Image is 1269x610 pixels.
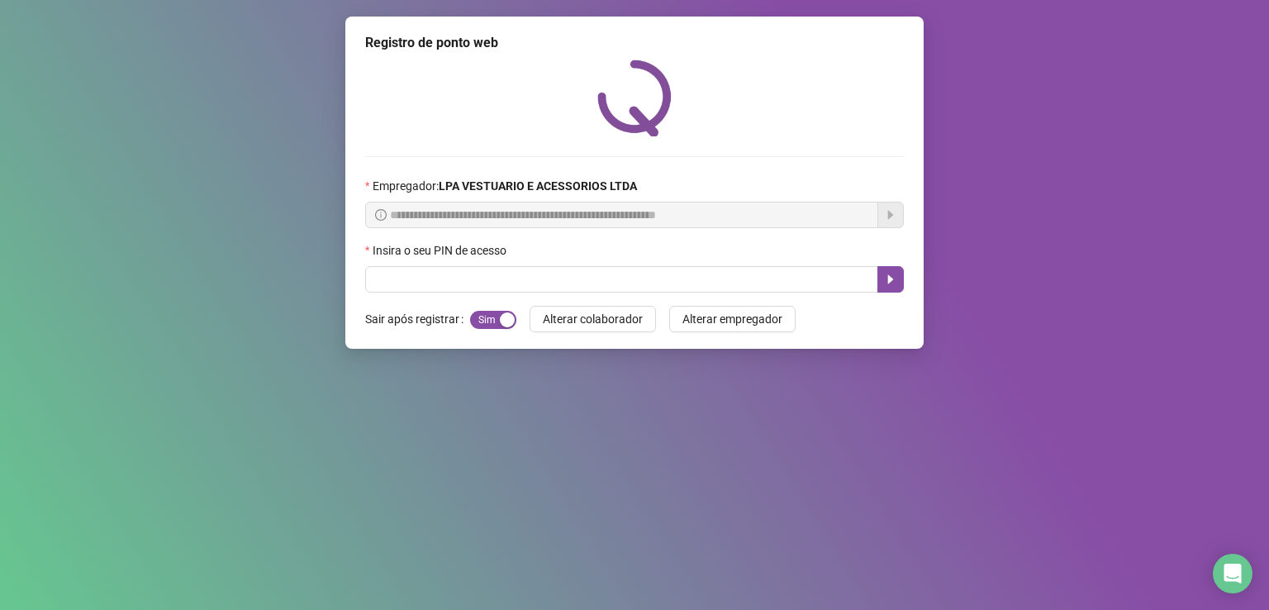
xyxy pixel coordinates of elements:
[365,306,470,332] label: Sair após registrar
[365,33,904,53] div: Registro de ponto web
[1213,554,1252,593] div: Open Intercom Messenger
[439,179,637,193] strong: LPA VESTUARIO E ACESSORIOS LTDA
[884,273,897,286] span: caret-right
[375,209,387,221] span: info-circle
[543,310,643,328] span: Alterar colaborador
[530,306,656,332] button: Alterar colaborador
[597,60,672,136] img: QRPoint
[669,306,796,332] button: Alterar empregador
[365,241,517,260] label: Insira o seu PIN de acesso
[373,177,637,195] span: Empregador :
[682,310,782,328] span: Alterar empregador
